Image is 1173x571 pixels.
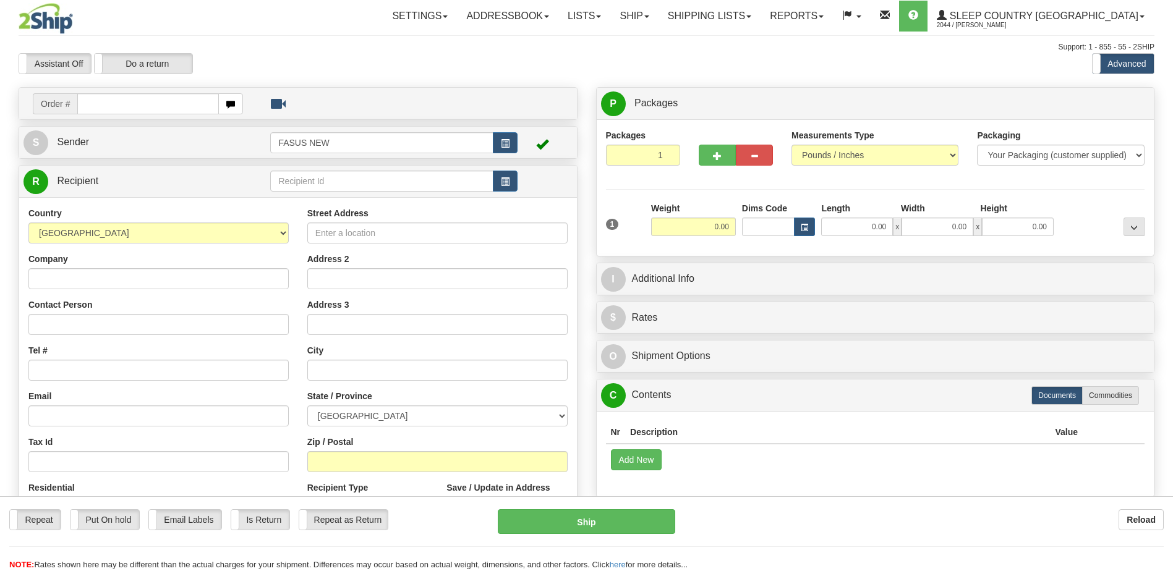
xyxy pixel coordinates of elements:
a: Settings [383,1,457,32]
span: O [601,344,626,369]
span: x [973,218,982,236]
label: Advanced [1093,54,1154,74]
label: Company [28,253,68,265]
span: NOTE: [9,560,34,569]
span: Packages [634,98,678,108]
label: Do a return [95,54,192,74]
span: S [23,130,48,155]
span: Recipient [57,176,98,186]
a: OShipment Options [601,344,1150,369]
iframe: chat widget [1145,222,1172,349]
a: Reports [761,1,833,32]
label: Repeat [10,510,61,530]
label: Country [28,207,62,219]
input: Enter a location [307,222,568,243]
a: here [610,560,626,569]
a: Lists [558,1,610,32]
label: Dims Code [742,202,787,214]
a: P Packages [601,91,1150,116]
a: Shipping lists [659,1,761,32]
a: Sleep Country [GEOGRAPHIC_DATA] 2044 / [PERSON_NAME] [928,1,1154,32]
th: Description [625,421,1050,444]
a: Addressbook [457,1,558,32]
label: Height [980,202,1007,214]
a: R Recipient [23,169,243,194]
div: Support: 1 - 855 - 55 - 2SHIP [19,42,1154,53]
label: Measurements Type [791,129,874,142]
label: Address 2 [307,253,349,265]
span: R [23,169,48,194]
label: Recipient Type [307,481,369,494]
label: Residential [28,481,75,494]
label: Width [901,202,925,214]
span: 1 [606,219,619,230]
label: Weight [651,202,680,214]
span: P [601,91,626,116]
label: State / Province [307,390,372,402]
label: Contact Person [28,298,92,311]
label: Save / Update in Address Book [446,481,567,506]
label: Email Labels [149,510,221,530]
span: 2044 / [PERSON_NAME] [937,19,1030,32]
label: Repeat as Return [299,510,388,530]
label: Documents [1031,386,1083,405]
label: Packaging [977,129,1020,142]
label: Is Return [231,510,289,530]
label: Zip / Postal [307,436,354,448]
a: CContents [601,383,1150,408]
label: Packages [606,129,646,142]
div: ... [1124,218,1145,236]
span: x [893,218,902,236]
img: logo2044.jpg [19,3,73,34]
span: $ [601,305,626,330]
b: Reload [1127,515,1156,525]
label: Street Address [307,207,369,219]
th: Nr [606,421,626,444]
th: Value [1050,421,1083,444]
button: Reload [1119,509,1164,530]
a: IAdditional Info [601,266,1150,292]
span: Order # [33,93,77,114]
a: S Sender [23,130,270,155]
label: Email [28,390,51,402]
label: Tel # [28,344,48,357]
input: Sender Id [270,132,493,153]
span: I [601,267,626,292]
label: Put On hold [70,510,139,530]
span: C [601,383,626,408]
label: Tax Id [28,436,53,448]
input: Recipient Id [270,171,493,192]
span: Sleep Country [GEOGRAPHIC_DATA] [947,11,1138,21]
label: Assistant Off [19,54,91,74]
button: Add New [611,449,662,470]
label: Length [821,202,850,214]
label: City [307,344,323,357]
a: $Rates [601,305,1150,331]
span: Sender [57,137,89,147]
label: Address 3 [307,298,349,311]
label: Commodities [1082,386,1139,405]
button: Ship [498,509,675,534]
a: Ship [610,1,658,32]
